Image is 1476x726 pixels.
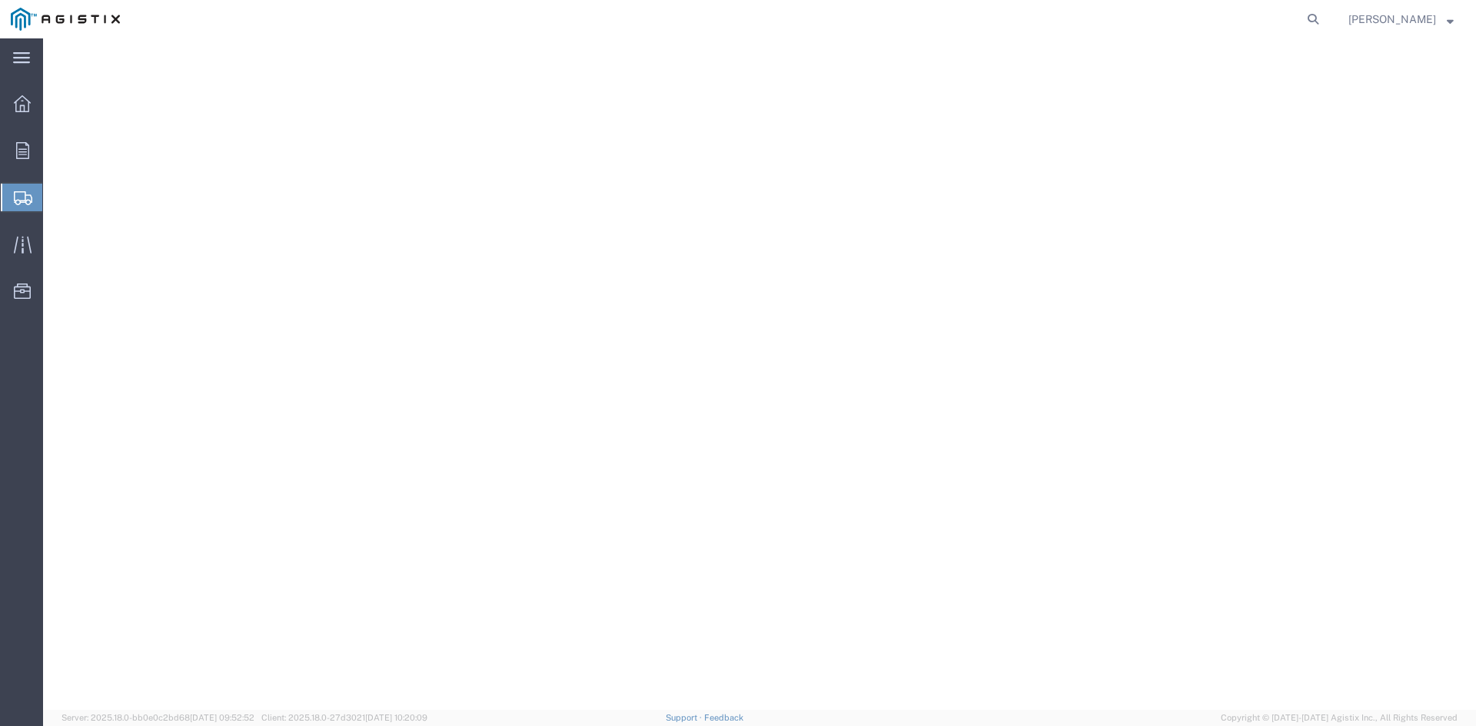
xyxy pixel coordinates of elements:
img: logo [11,8,120,31]
button: [PERSON_NAME] [1348,10,1454,28]
span: Copyright © [DATE]-[DATE] Agistix Inc., All Rights Reserved [1221,711,1458,724]
a: Support [666,713,704,722]
span: Client: 2025.18.0-27d3021 [261,713,427,722]
span: Server: 2025.18.0-bb0e0c2bd68 [61,713,254,722]
a: Feedback [704,713,743,722]
span: [DATE] 10:20:09 [365,713,427,722]
iframe: FS Legacy Container [43,38,1476,710]
span: Mario Castellanos [1348,11,1436,28]
span: [DATE] 09:52:52 [190,713,254,722]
